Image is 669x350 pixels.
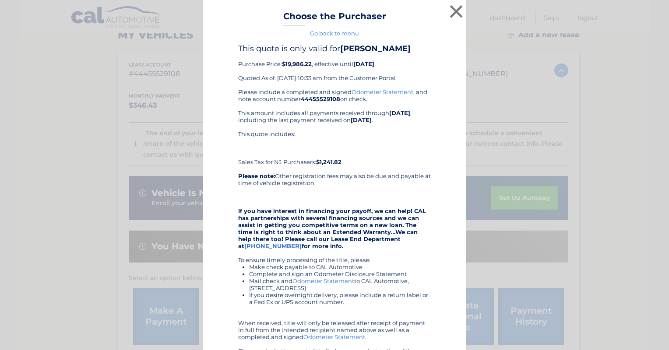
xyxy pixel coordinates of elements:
b: [DATE] [353,60,374,67]
div: This quote includes: Sales Tax for NJ Purchasers: [238,130,431,165]
b: Please note: [238,172,275,179]
b: $1,241.82 [316,158,342,165]
button: × [447,3,465,20]
b: $19,986.22 [282,60,312,67]
li: Mail check and to CAL Automotive, [STREET_ADDRESS] [249,277,431,291]
b: [DATE] [351,116,372,123]
a: Odometer Statement [303,333,365,340]
li: Complete and sign an Odometer Disclosure Statement [249,270,431,277]
a: Odometer Statement [292,277,354,284]
b: 44455529108 [301,95,340,102]
div: Purchase Price: , effective until Quoted As of: [DATE] 10:33 am from the Customer Portal [238,44,431,88]
li: Make check payable to CAL Automotive [249,263,431,270]
a: [PHONE_NUMBER] [244,242,302,249]
b: [DATE] [389,109,410,116]
h3: Choose the Purchaser [283,11,386,26]
b: [PERSON_NAME] [340,44,411,53]
h4: This quote is only valid for [238,44,431,53]
strong: If you have interest in financing your payoff, we can help! CAL has partnerships with several fin... [238,207,426,249]
a: Go back to menu [310,30,359,37]
a: Odometer Statement [352,88,413,95]
li: If you desire overnight delivery, please include a return label or a Fed Ex or UPS account number. [249,291,431,305]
